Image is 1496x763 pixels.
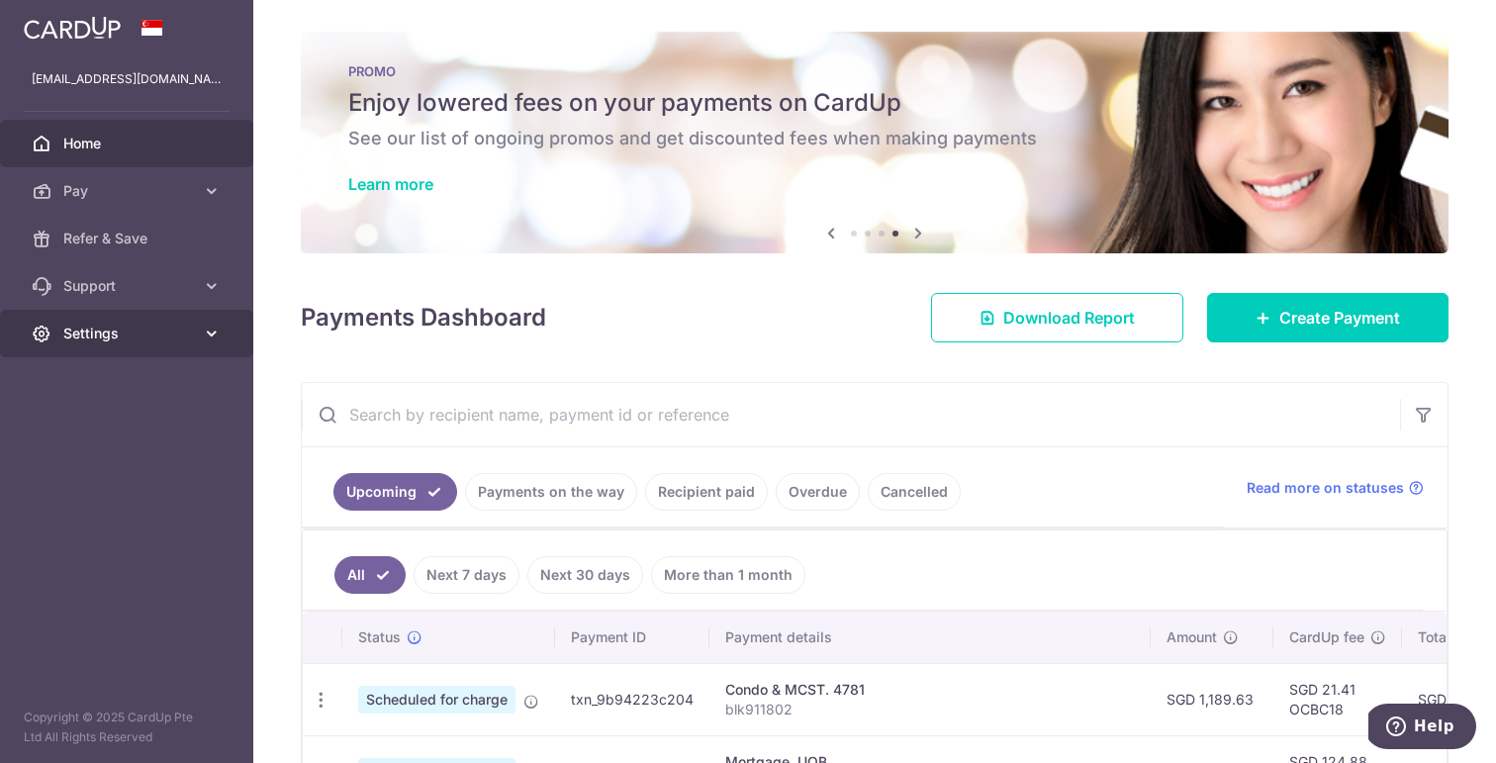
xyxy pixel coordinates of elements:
[725,680,1135,700] div: Condo & MCST. 4781
[32,69,222,89] p: [EMAIL_ADDRESS][DOMAIN_NAME]
[1167,627,1217,647] span: Amount
[348,127,1401,150] h6: See our list of ongoing promos and get discounted fees when making payments
[868,473,961,511] a: Cancelled
[1273,663,1402,735] td: SGD 21.41 OCBC18
[333,473,457,511] a: Upcoming
[348,63,1401,79] p: PROMO
[1003,306,1135,330] span: Download Report
[527,556,643,594] a: Next 30 days
[651,556,805,594] a: More than 1 month
[358,686,515,714] span: Scheduled for charge
[301,300,546,335] h4: Payments Dashboard
[645,473,768,511] a: Recipient paid
[63,324,194,343] span: Settings
[725,700,1135,719] p: blk911802
[301,32,1449,253] img: Latest Promos banner
[63,229,194,248] span: Refer & Save
[334,556,406,594] a: All
[63,134,194,153] span: Home
[776,473,860,511] a: Overdue
[1279,306,1400,330] span: Create Payment
[465,473,637,511] a: Payments on the way
[1289,627,1364,647] span: CardUp fee
[63,276,194,296] span: Support
[1151,663,1273,735] td: SGD 1,189.63
[1247,478,1424,498] a: Read more on statuses
[1207,293,1449,342] a: Create Payment
[24,16,121,40] img: CardUp
[1368,704,1476,753] iframe: Opens a widget where you can find more information
[1247,478,1404,498] span: Read more on statuses
[63,181,194,201] span: Pay
[302,383,1400,446] input: Search by recipient name, payment id or reference
[414,556,519,594] a: Next 7 days
[931,293,1183,342] a: Download Report
[358,627,401,647] span: Status
[348,174,433,194] a: Learn more
[555,663,709,735] td: txn_9b94223c204
[348,87,1401,119] h5: Enjoy lowered fees on your payments on CardUp
[1418,627,1483,647] span: Total amt.
[555,612,709,663] th: Payment ID
[709,612,1151,663] th: Payment details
